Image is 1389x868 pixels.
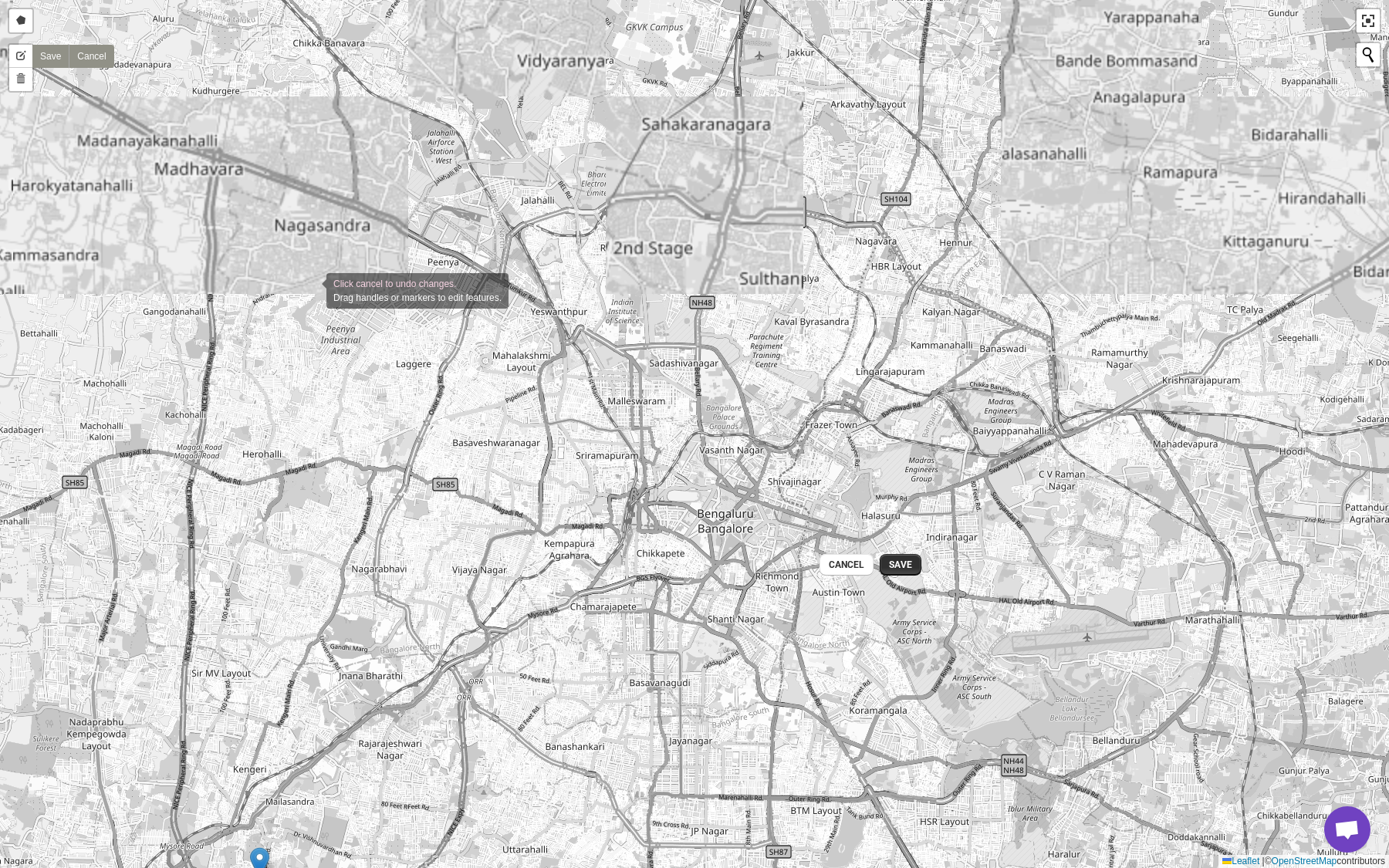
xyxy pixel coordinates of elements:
[820,554,874,576] button: CANCEL
[889,559,912,571] span: SAVE
[1324,806,1370,853] div: Open chat
[333,292,502,303] span: Drag handles or markers to edit features.
[333,279,456,289] span: Click cancel to undo changes.
[880,554,921,576] button: SAVE
[829,559,864,571] span: CANCEL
